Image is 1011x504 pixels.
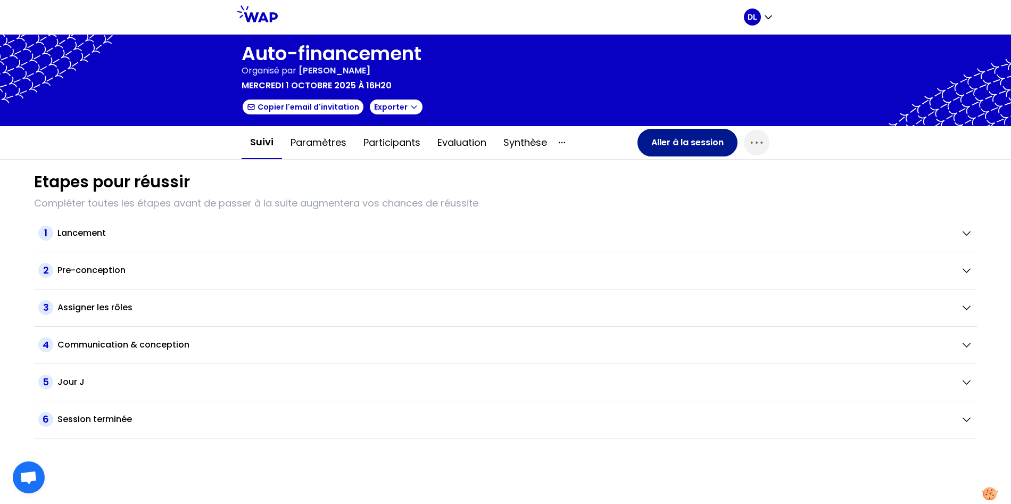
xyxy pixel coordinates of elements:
p: Organisé par [242,64,296,77]
h2: Communication & conception [57,338,189,351]
button: Exporter [369,98,424,115]
button: 6Session terminée [38,412,973,427]
h2: Jour J [57,376,85,389]
a: Ouvrir le chat [13,461,45,493]
button: Evaluation [429,127,495,159]
p: Compléter toutes les étapes avant de passer à la suite augmentera vos chances de réussite [34,196,977,211]
p: mercredi 1 octobre 2025 à 16h20 [242,79,392,92]
button: Synthèse [495,127,556,159]
span: 1 [38,226,53,241]
h2: Assigner les rôles [57,301,132,314]
span: 2 [38,263,53,278]
span: [PERSON_NAME] [299,64,370,77]
p: DL [748,12,757,22]
button: 2Pre-conception [38,263,973,278]
h2: Pre-conception [57,264,126,277]
button: 5Jour J [38,375,973,390]
button: Participants [355,127,429,159]
span: 6 [38,412,53,427]
button: DL [744,9,774,26]
h1: Auto-financement [242,43,424,64]
button: Aller à la session [637,129,737,156]
h2: Session terminée [57,413,132,426]
span: 3 [38,300,53,315]
button: 4Communication & conception [38,337,973,352]
button: Suivi [242,126,282,159]
h1: Etapes pour réussir [34,172,190,192]
button: 1Lancement [38,226,973,241]
span: 4 [38,337,53,352]
button: Copier l'email d'invitation [242,98,364,115]
span: 5 [38,375,53,390]
h2: Lancement [57,227,106,239]
button: Paramètres [282,127,355,159]
button: 3Assigner les rôles [38,300,973,315]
